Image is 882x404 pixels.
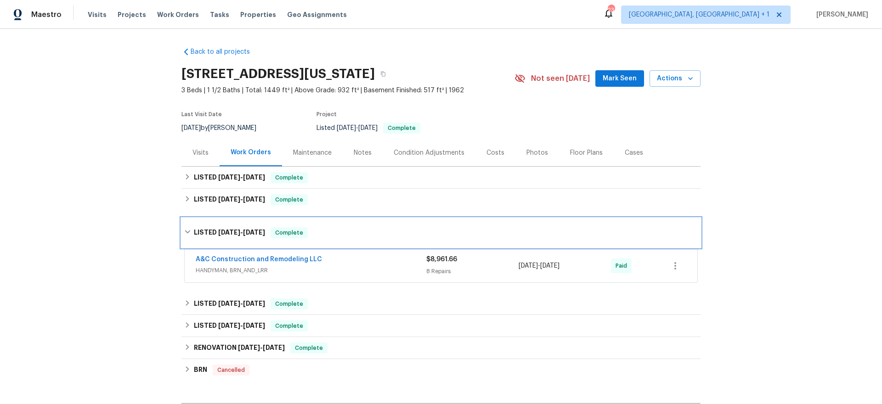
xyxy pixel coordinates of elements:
[263,344,285,351] span: [DATE]
[603,73,637,84] span: Mark Seen
[629,10,769,19] span: [GEOGRAPHIC_DATA], [GEOGRAPHIC_DATA] + 1
[218,229,265,236] span: -
[194,365,207,376] h6: BRN
[218,174,265,180] span: -
[358,125,378,131] span: [DATE]
[271,321,307,331] span: Complete
[271,228,307,237] span: Complete
[570,148,603,157] div: Floor Plans
[243,300,265,307] span: [DATE]
[813,10,868,19] span: [PERSON_NAME]
[531,74,590,83] span: Not seen [DATE]
[231,148,271,157] div: Work Orders
[218,300,240,307] span: [DATE]
[337,125,356,131] span: [DATE]
[426,256,457,263] span: $8,961.66
[291,343,327,353] span: Complete
[196,266,426,275] span: HANDYMAN, BRN_AND_LRR
[271,299,307,309] span: Complete
[238,344,285,351] span: -
[194,320,265,331] h6: LISTED
[354,148,372,157] div: Notes
[118,10,146,19] span: Projects
[375,66,391,82] button: Copy Address
[157,10,199,19] span: Work Orders
[271,173,307,182] span: Complete
[595,70,644,87] button: Mark Seen
[192,148,209,157] div: Visits
[218,322,265,329] span: -
[181,189,701,211] div: LISTED [DATE]-[DATE]Complete
[181,86,514,95] span: 3 Beds | 1 1/2 Baths | Total: 1449 ft² | Above Grade: 932 ft² | Basement Finished: 517 ft² | 1962
[181,218,701,247] div: LISTED [DATE]-[DATE]Complete
[218,229,240,236] span: [DATE]
[519,261,560,270] span: -
[194,342,285,353] h6: RENOVATION
[181,293,701,315] div: LISTED [DATE]-[DATE]Complete
[287,10,347,19] span: Geo Assignments
[293,148,332,157] div: Maintenance
[194,227,265,238] h6: LISTED
[196,256,322,263] a: A&C Construction and Remodeling LLC
[243,322,265,329] span: [DATE]
[384,125,419,131] span: Complete
[181,167,701,189] div: LISTED [DATE]-[DATE]Complete
[88,10,107,19] span: Visits
[519,263,538,269] span: [DATE]
[608,6,614,15] div: 23
[317,125,420,131] span: Listed
[540,263,560,269] span: [DATE]
[218,196,240,202] span: [DATE]
[181,315,701,337] div: LISTED [DATE]-[DATE]Complete
[194,194,265,205] h6: LISTED
[218,300,265,307] span: -
[243,229,265,236] span: [DATE]
[657,73,693,84] span: Actions
[238,344,260,351] span: [DATE]
[240,10,276,19] span: Properties
[616,261,631,270] span: Paid
[194,172,265,183] h6: LISTED
[218,174,240,180] span: [DATE]
[181,47,270,56] a: Back to all projects
[317,112,337,117] span: Project
[31,10,62,19] span: Maestro
[218,196,265,202] span: -
[194,298,265,309] h6: LISTED
[486,148,504,157] div: Costs
[426,267,519,276] div: 8 Repairs
[218,322,240,329] span: [DATE]
[394,148,464,157] div: Condition Adjustments
[337,125,378,131] span: -
[271,195,307,204] span: Complete
[625,148,643,157] div: Cases
[526,148,548,157] div: Photos
[181,69,375,79] h2: [STREET_ADDRESS][US_STATE]
[181,337,701,359] div: RENOVATION [DATE]-[DATE]Complete
[181,112,222,117] span: Last Visit Date
[650,70,701,87] button: Actions
[181,359,701,381] div: BRN Cancelled
[214,365,249,375] span: Cancelled
[243,196,265,202] span: [DATE]
[181,125,201,131] span: [DATE]
[210,11,229,18] span: Tasks
[181,123,267,134] div: by [PERSON_NAME]
[243,174,265,180] span: [DATE]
